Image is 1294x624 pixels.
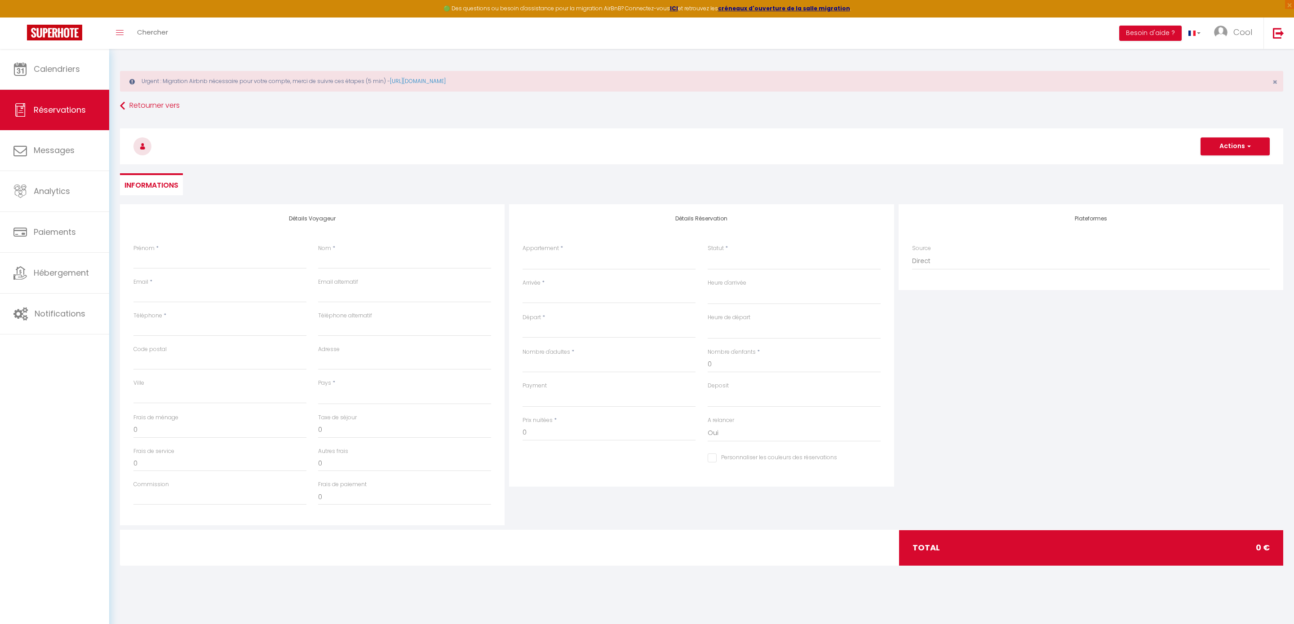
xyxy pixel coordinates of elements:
span: Cool [1233,26,1252,38]
label: Taxe de séjour [318,413,357,422]
label: Payment [523,382,547,390]
label: Heure de départ [708,313,750,322]
button: Besoin d'aide ? [1119,26,1182,41]
label: Arrivée [523,279,541,287]
label: Prix nuitées [523,416,553,425]
span: Messages [34,145,75,156]
label: Nom [318,244,331,253]
li: Informations [120,173,183,195]
label: Email [133,278,148,286]
button: Actions [1201,137,1270,155]
label: Autres frais [318,447,348,456]
img: ... [1214,26,1228,39]
label: Frais de service [133,447,174,456]
a: Retourner vers [120,98,1283,114]
a: ... Cool [1207,18,1263,49]
label: Frais de paiement [318,480,367,489]
h4: Détails Réservation [523,215,880,222]
img: Super Booking [27,25,82,40]
label: Frais de ménage [133,413,178,422]
h4: Plateformes [912,215,1270,222]
button: Ouvrir le widget de chat LiveChat [7,4,34,31]
label: Prénom [133,244,155,253]
button: Close [1272,78,1277,86]
label: Téléphone alternatif [318,312,372,320]
label: Ville [133,379,144,387]
span: Calendriers [34,63,80,75]
label: Adresse [318,345,340,354]
label: Email alternatif [318,278,358,286]
img: logout [1273,27,1284,39]
span: Réservations [34,104,86,115]
label: Source [912,244,931,253]
span: Hébergement [34,267,89,278]
span: Chercher [137,27,168,37]
label: Nombre d'enfants [708,348,756,356]
label: Statut [708,244,724,253]
div: total [899,530,1284,565]
a: ICI [670,4,678,12]
span: Paiements [34,226,76,237]
div: Urgent : Migration Airbnb nécessaire pour votre compte, merci de suivre ces étapes (5 min) - [120,71,1283,92]
span: Analytics [34,185,70,197]
a: [URL][DOMAIN_NAME] [390,77,446,85]
label: A relancer [708,416,734,425]
span: Notifications [35,308,85,319]
a: créneaux d'ouverture de la salle migration [718,4,850,12]
label: Pays [318,379,331,387]
label: Départ [523,313,541,322]
label: Code postal [133,345,167,354]
span: 0 € [1256,541,1270,554]
label: Appartement [523,244,559,253]
label: Nombre d'adultes [523,348,570,356]
label: Heure d'arrivée [708,279,746,287]
span: × [1272,76,1277,88]
a: Chercher [130,18,175,49]
label: Deposit [708,382,729,390]
label: Commission [133,480,169,489]
h4: Détails Voyageur [133,215,491,222]
label: Téléphone [133,312,162,320]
